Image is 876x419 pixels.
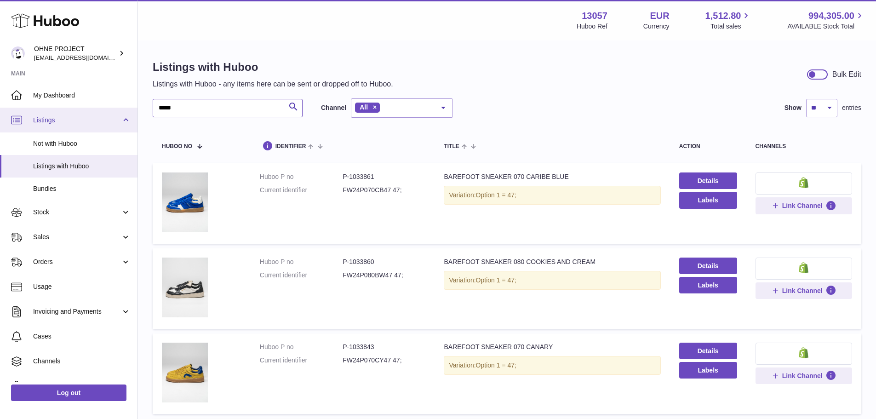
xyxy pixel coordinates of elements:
[260,172,343,181] dt: Huboo P no
[260,186,343,195] dt: Current identifier
[275,143,306,149] span: identifier
[476,276,516,284] span: Option 1 = 47;
[343,271,425,280] dd: FW24P080BW47 47;
[33,162,131,171] span: Listings with Huboo
[799,177,808,188] img: shopify-small.png
[343,172,425,181] dd: P-1033861
[756,367,852,384] button: Link Channel
[34,45,117,62] div: OHNE PROJECT
[679,192,737,208] button: Labels
[679,172,737,189] a: Details
[11,385,126,401] a: Log out
[260,356,343,365] dt: Current identifier
[444,271,660,290] div: Variation:
[577,22,607,31] div: Huboo Ref
[476,191,516,199] span: Option 1 = 47;
[444,343,660,351] div: BAREFOOT SNEAKER 070 CANARY
[705,10,741,22] span: 1,512.80
[33,184,131,193] span: Bundles
[842,103,861,112] span: entries
[162,258,208,317] img: BAREFOOT SNEAKER 080 COOKIES AND CREAM
[782,372,823,380] span: Link Channel
[679,258,737,274] a: Details
[444,356,660,375] div: Variation:
[679,343,737,359] a: Details
[33,208,121,217] span: Stock
[162,343,208,402] img: BAREFOOT SNEAKER 070 CANARY
[260,258,343,266] dt: Huboo P no
[784,103,802,112] label: Show
[650,10,669,22] strong: EUR
[444,172,660,181] div: BAREFOOT SNEAKER 070 CARIBE BLUE
[33,258,121,266] span: Orders
[710,22,751,31] span: Total sales
[34,54,135,61] span: [EMAIL_ADDRESS][DOMAIN_NAME]
[787,10,865,31] a: 994,305.00 AVAILABLE Stock Total
[343,356,425,365] dd: FW24P070CY47 47;
[832,69,861,80] div: Bulk Edit
[582,10,607,22] strong: 13057
[756,197,852,214] button: Link Channel
[808,10,854,22] span: 994,305.00
[782,287,823,295] span: Link Channel
[321,103,346,112] label: Channel
[705,10,752,31] a: 1,512.80 Total sales
[444,258,660,266] div: BAREFOOT SNEAKER 080 COOKIES AND CREAM
[756,282,852,299] button: Link Channel
[679,277,737,293] button: Labels
[756,143,852,149] div: channels
[153,60,393,75] h1: Listings with Huboo
[33,357,131,366] span: Channels
[33,282,131,291] span: Usage
[33,139,131,148] span: Not with Huboo
[679,362,737,379] button: Labels
[799,262,808,273] img: shopify-small.png
[787,22,865,31] span: AVAILABLE Stock Total
[11,46,25,60] img: internalAdmin-13057@internal.huboo.com
[476,362,516,369] span: Option 1 = 47;
[679,143,737,149] div: action
[782,201,823,210] span: Link Channel
[33,91,131,100] span: My Dashboard
[162,143,192,149] span: Huboo no
[444,143,459,149] span: title
[33,382,131,390] span: Settings
[260,271,343,280] dt: Current identifier
[343,186,425,195] dd: FW24P070CB47 47;
[260,343,343,351] dt: Huboo P no
[343,258,425,266] dd: P-1033860
[153,79,393,89] p: Listings with Huboo - any items here can be sent or dropped off to Huboo.
[33,307,121,316] span: Invoicing and Payments
[799,347,808,358] img: shopify-small.png
[444,186,660,205] div: Variation:
[360,103,368,111] span: All
[643,22,670,31] div: Currency
[33,116,121,125] span: Listings
[162,172,208,232] img: BAREFOOT SNEAKER 070 CARIBE BLUE
[33,233,121,241] span: Sales
[33,332,131,341] span: Cases
[343,343,425,351] dd: P-1033843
